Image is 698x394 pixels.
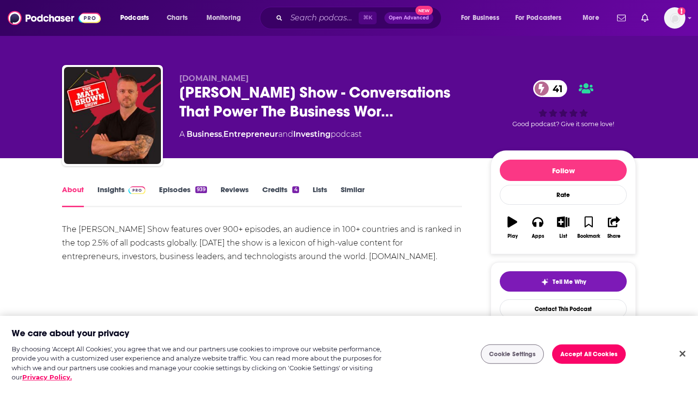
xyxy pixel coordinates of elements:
span: Podcasts [120,11,149,25]
button: Close [672,343,693,364]
button: List [551,210,576,245]
button: Share [602,210,627,245]
img: Podchaser Pro [128,186,145,194]
button: open menu [576,10,611,26]
span: and [278,130,293,139]
span: Tell Me Why [553,278,586,286]
span: , [222,130,223,139]
span: Monitoring [206,11,241,25]
a: Investing [293,130,331,139]
div: The [PERSON_NAME] Show features over 900+ episodes, an audience in 100+ countries and is ranked i... [62,223,462,263]
div: 41Good podcast? Give it some love! [491,74,636,134]
span: Charts [167,11,188,25]
div: Bookmark [577,233,600,239]
a: Credits4 [262,185,299,207]
div: 4 [292,186,299,193]
a: Show notifications dropdown [637,10,652,26]
div: 939 [195,186,207,193]
a: Business [187,130,222,139]
button: Cookie Settings [481,345,544,364]
span: For Podcasters [515,11,562,25]
img: Matt Brown Show - Conversations That Power The Business World. [64,67,161,164]
span: ⌘ K [359,12,377,24]
span: Open Advanced [389,16,429,20]
a: InsightsPodchaser Pro [97,185,145,207]
div: Apps [532,233,544,239]
span: New [415,6,433,15]
span: Good podcast? Give it some love! [512,120,614,128]
h2: We care about your privacy [12,328,129,340]
span: More [583,11,599,25]
button: Follow [500,160,627,181]
img: Podchaser - Follow, Share and Rate Podcasts [8,9,101,27]
div: List [559,233,567,239]
a: 41 [533,80,568,97]
span: For Business [461,11,499,25]
button: Open AdvancedNew [384,12,433,24]
a: Episodes939 [159,185,207,207]
div: Share [607,233,620,239]
a: Show notifications dropdown [613,10,630,26]
a: Reviews [221,185,249,207]
div: Rate [500,185,627,205]
a: More information about your privacy, opens in a new tab [22,373,72,381]
button: Accept All Cookies [552,345,626,364]
div: Play [508,233,518,239]
div: Search podcasts, credits, & more... [269,7,451,29]
button: Show profile menu [664,7,685,29]
button: open menu [200,10,254,26]
button: Play [500,210,525,245]
div: By choosing 'Accept All Cookies', you agree that we and our partners use cookies to improve our w... [12,345,384,382]
a: Entrepreneur [223,130,278,139]
button: open menu [454,10,511,26]
button: tell me why sparkleTell Me Why [500,271,627,292]
button: open menu [509,10,576,26]
span: 41 [543,80,568,97]
a: About [62,185,84,207]
a: Lists [313,185,327,207]
img: User Profile [664,7,685,29]
input: Search podcasts, credits, & more... [286,10,359,26]
span: Logged in as melrosepr [664,7,685,29]
button: Apps [525,210,550,245]
span: [DOMAIN_NAME] [179,74,249,83]
div: A podcast [179,129,362,140]
button: open menu [113,10,161,26]
svg: Add a profile image [678,7,685,15]
button: Bookmark [576,210,601,245]
a: Charts [160,10,193,26]
a: Contact This Podcast [500,299,627,318]
img: tell me why sparkle [541,278,549,286]
a: Similar [341,185,365,207]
